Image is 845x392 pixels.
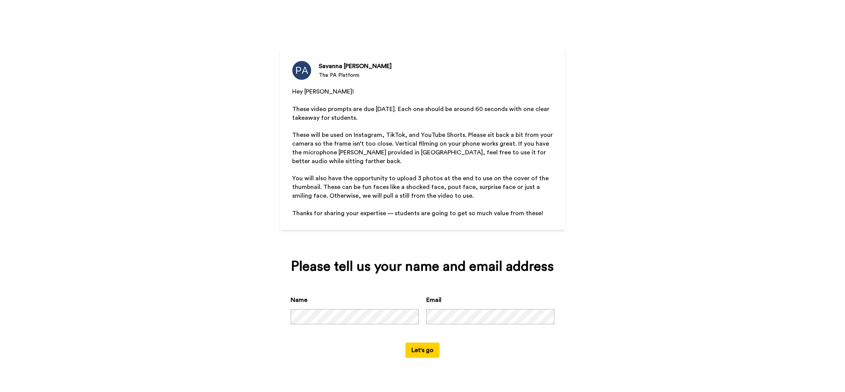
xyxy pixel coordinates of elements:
div: Savanna [PERSON_NAME] [319,62,392,71]
button: Let's go [405,343,440,358]
span: Hey [PERSON_NAME]! [292,89,354,95]
label: Email [426,295,441,305]
span: These will be used on Instagram, TikTok, and YouTube Shorts. Please sit back a bit from your came... [292,132,554,164]
span: These video prompts are due [DATE]. Each one should be around 60 seconds with one clear takeaway ... [292,106,551,121]
span: Thanks for sharing your expertise — students are going to get so much value from these! [292,210,543,216]
div: The PA Platform [319,71,392,79]
div: Please tell us your name and email address [291,259,554,274]
label: Name [291,295,307,305]
span: You will also have the opportunity to upload 3 photos at the end to use on the cover of the thumb... [292,175,550,199]
img: The PA Platform [292,61,311,80]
